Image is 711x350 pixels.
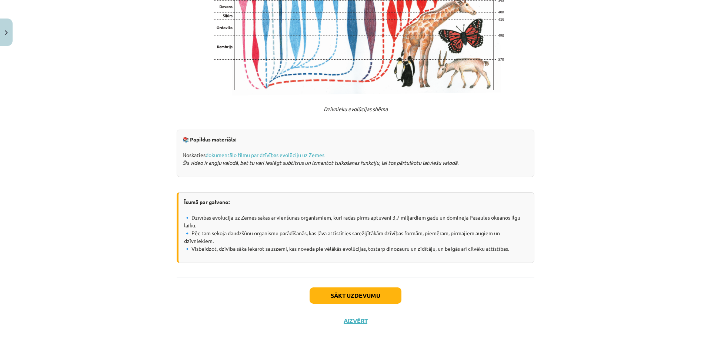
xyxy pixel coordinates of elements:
[5,30,8,35] img: icon-close-lesson-0947bae3869378f0d4975bcd49f059093ad1ed9edebbc8119c70593378902aed.svg
[183,159,458,166] em: Šis video ir angļu valodā, bet tu vari ieslēgt subtitrus un izmantot tulkošanas funkciju, lai tos...
[184,198,528,253] p: 🔹 Dzīvības evolūcija uz Zemes sākās ar vienšūnas organismiem, kuri radās pirms aptuveni 3,7 milja...
[206,151,324,158] a: dokumentālo filmu par dzīvības evolūciju uz Zemes
[341,317,370,324] button: Aizvērt
[324,106,388,112] em: Dzīvnieku evolūcijas shēma
[184,199,230,205] strong: Īsumā par galveno:
[183,136,236,143] strong: 📚 Papildus materiāls:
[177,130,534,177] div: Noskaties
[310,287,401,304] button: Sākt uzdevumu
